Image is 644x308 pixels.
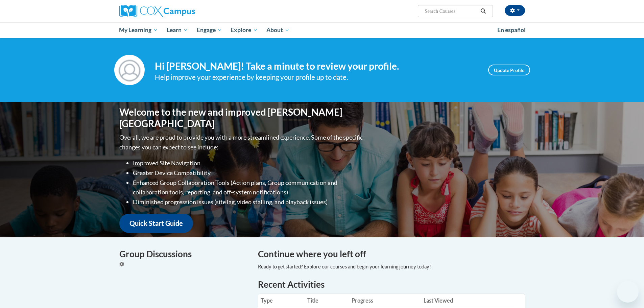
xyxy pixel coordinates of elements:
a: My Learning [115,22,163,38]
li: Improved Site Navigation [133,158,364,168]
h4: Hi [PERSON_NAME]! Take a minute to review your profile. [155,61,478,72]
span: Engage [197,26,222,34]
button: Search [478,7,488,15]
h4: Group Discussions [119,247,248,261]
button: Account Settings [505,5,525,16]
a: Cox Campus [119,5,248,17]
span: En español [497,26,526,33]
span: My Learning [119,26,158,34]
span: Explore [231,26,258,34]
a: Quick Start Guide [119,214,193,233]
div: Help improve your experience by keeping your profile up to date. [155,72,478,83]
h1: Welcome to the new and improved [PERSON_NAME][GEOGRAPHIC_DATA] [119,106,364,129]
a: Explore [226,22,262,38]
a: About [262,22,294,38]
span: Learn [167,26,188,34]
div: Main menu [109,22,535,38]
li: Greater Device Compatibility [133,168,364,178]
li: Diminished progression issues (site lag, video stalling, and playback issues) [133,197,364,207]
a: Learn [162,22,192,38]
h4: Continue where you left off [258,247,525,261]
img: Cox Campus [119,5,195,17]
iframe: Button to launch messaging window [617,281,639,303]
th: Progress [349,294,421,307]
h1: Recent Activities [258,278,525,290]
th: Last Viewed [421,294,514,307]
img: Profile Image [114,55,145,85]
a: Engage [192,22,226,38]
p: Overall, we are proud to provide you with a more streamlined experience. Some of the specific cha... [119,133,364,152]
span: About [266,26,289,34]
a: Update Profile [488,65,530,75]
a: En español [493,23,530,37]
th: Type [258,294,305,307]
th: Title [305,294,349,307]
input: Search Courses [424,7,478,15]
li: Enhanced Group Collaboration Tools (Action plans, Group communication and collaboration tools, re... [133,178,364,197]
